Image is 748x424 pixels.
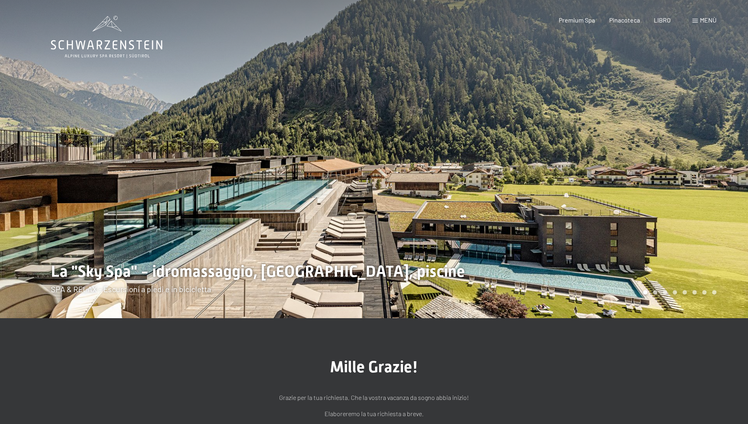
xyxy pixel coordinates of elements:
[330,358,418,376] span: Mille Grazie!
[663,290,667,295] div: Giostra Pagina 3
[559,16,595,24] a: Premium Spa
[640,290,716,295] div: Impaginazione a carosello
[702,290,707,295] div: Giostra Pagina 7
[712,290,716,295] div: Giostra Pagina 8
[692,290,697,295] div: Giostra Pagina 6
[643,290,647,295] div: Carosello Pagina 1 (Diapositiva corrente)
[700,16,716,24] span: Menù
[177,392,571,403] p: Grazie per la tua richiesta. Che la vostra vacanza da sogno abbia inizio!
[683,290,687,295] div: Carosello Pagina 5
[177,409,571,419] p: Elaboreremo la tua richiesta a breve.
[653,290,657,295] div: Giostra Pagina 2
[673,290,677,295] div: Giostra Pagina 4
[609,16,640,24] a: Pinacoteca
[654,16,671,24] a: LIBRO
